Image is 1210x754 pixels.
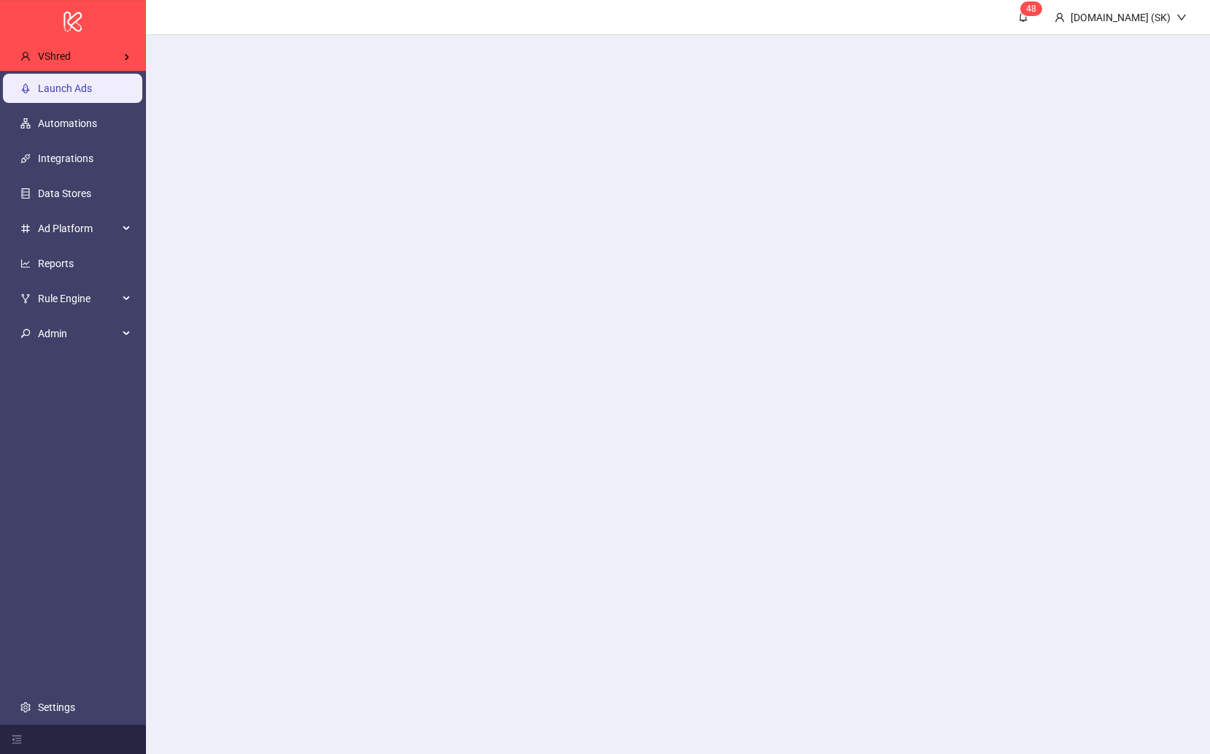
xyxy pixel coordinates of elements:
[38,701,75,713] a: Settings
[38,319,118,348] span: Admin
[38,82,92,94] a: Launch Ads
[38,214,118,243] span: Ad Platform
[1018,12,1028,22] span: bell
[1031,4,1036,14] span: 8
[38,258,74,269] a: Reports
[1055,12,1065,23] span: user
[38,284,118,313] span: Rule Engine
[20,328,31,339] span: key
[1176,12,1187,23] span: down
[20,223,31,234] span: number
[38,188,91,199] a: Data Stores
[20,51,31,61] span: user
[1026,4,1031,14] span: 4
[38,118,97,129] a: Automations
[1020,1,1042,16] sup: 48
[1065,9,1176,26] div: [DOMAIN_NAME] (SK)
[38,153,93,164] a: Integrations
[20,293,31,304] span: fork
[38,50,71,62] span: VShred
[12,734,22,745] span: menu-fold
